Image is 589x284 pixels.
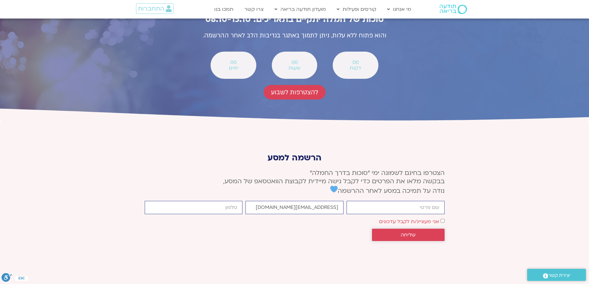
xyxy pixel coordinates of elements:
span: התחברות [138,5,164,12]
img: 💙 [330,185,338,193]
input: שם פרטי [347,201,445,214]
span: 00 [280,60,309,65]
a: תמכו בנו [211,3,237,15]
a: מי אנחנו [384,3,414,15]
span: בבקשה מלאו את הפרטים כדי לקבל גישה מיידית לקבוצת הוואטסאפ של המסע, [223,177,445,185]
span: ימים [219,65,248,71]
label: אני מעוניינ/ת לקבל עדכונים [379,218,439,225]
a: התחברות [136,3,173,14]
img: תודעה בריאה [440,5,467,14]
input: מותר להשתמש רק במספרים ותווי טלפון (#, -, *, וכו'). [145,201,243,214]
a: צרו קשר [241,3,267,15]
h2: סוכות של חמלה יתקיים בתאריכים: 08.10-15.10 [159,15,431,24]
span: יצירת קשר [548,271,570,280]
span: 00 [341,60,370,65]
form: טופס חדש [145,201,445,244]
a: קורסים ופעילות [334,3,379,15]
span: 00 [219,60,248,65]
input: אימייל [245,201,344,214]
span: נודה על תמיכה במסע לאחר ההרשמה [330,187,445,195]
a: יצירת קשר [527,269,586,281]
p: והוא פתוח ללא עלות, ניתן לתמוך באתגר בנדיבות הלב לאחר ההרשמה. [159,30,431,41]
button: שליחה [372,229,445,241]
span: שעות [280,65,309,71]
span: דקות [341,65,370,71]
p: הצטרפו בחינם לשמונה ימי ״סוכות בדרך החמלה״ [145,169,445,195]
a: מועדון תודעה בריאה [271,3,329,15]
span: להצטרפות לשבוע [271,89,318,96]
span: שליחה [401,232,416,238]
p: הרשמה למסע [145,153,445,163]
a: להצטרפות לשבוע [264,85,326,100]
